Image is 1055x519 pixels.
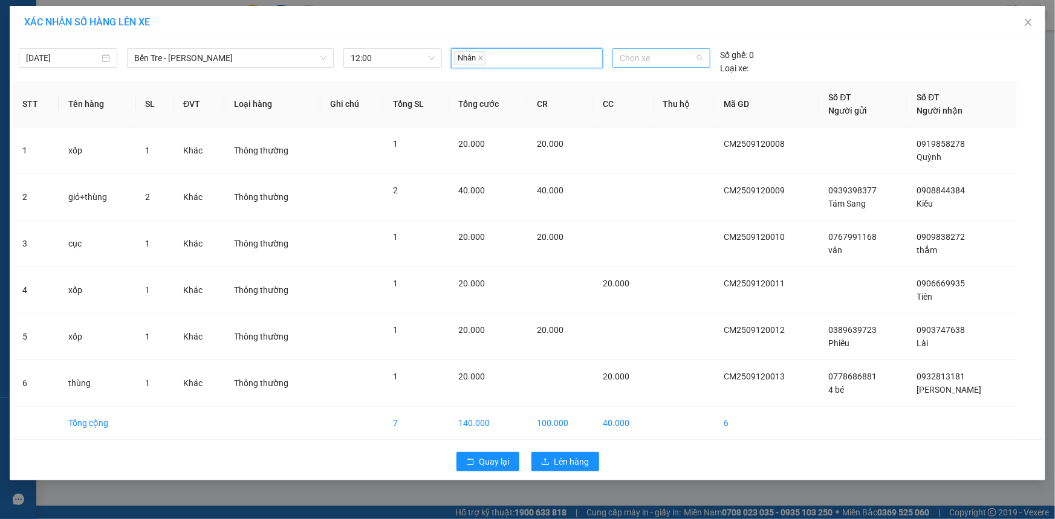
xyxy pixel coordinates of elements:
[829,185,877,195] span: 0939398377
[459,232,485,242] span: 20.000
[917,245,938,255] span: thắm
[1024,18,1033,27] span: close
[917,199,933,208] span: Kiều
[829,338,850,348] span: Phiêu
[478,55,484,61] span: close
[720,48,754,62] div: 0
[59,127,136,174] td: xốp
[13,221,59,267] td: 3
[136,81,174,127] th: SL
[459,325,485,335] span: 20.000
[459,139,485,149] span: 20.000
[531,452,599,471] button: uploadLên hàng
[393,325,398,335] span: 1
[917,92,940,102] span: Số ĐT
[224,127,320,174] td: Thông thường
[917,152,942,162] span: Quỳnh
[174,221,224,267] td: Khác
[24,16,150,28] span: XÁC NHẬN SỐ HÀNG LÊN XE
[829,325,877,335] span: 0389639723
[724,185,785,195] span: CM2509120009
[351,49,435,67] span: 12:00
[724,325,785,335] span: CM2509120012
[383,407,449,440] td: 7
[224,314,320,360] td: Thông thường
[224,221,320,267] td: Thông thường
[393,185,398,195] span: 2
[720,48,747,62] span: Số ghế:
[13,267,59,314] td: 4
[59,81,136,127] th: Tên hàng
[59,407,136,440] td: Tổng cộng
[917,292,933,301] span: Tiên
[13,174,59,221] td: 2
[541,457,550,467] span: upload
[917,372,966,381] span: 0932813181
[224,174,320,221] td: Thông thường
[13,360,59,407] td: 6
[174,267,224,314] td: Khác
[603,279,629,288] span: 20.000
[459,279,485,288] span: 20.000
[146,332,151,341] span: 1
[829,372,877,381] span: 0778686881
[724,232,785,242] span: CM2509120010
[146,285,151,295] span: 1
[13,81,59,127] th: STT
[59,314,136,360] td: xốp
[917,106,963,115] span: Người nhận
[393,279,398,288] span: 1
[1011,6,1045,40] button: Close
[59,360,136,407] td: thùng
[59,221,136,267] td: cục
[174,174,224,221] td: Khác
[829,199,866,208] span: Tám Sang
[174,360,224,407] td: Khác
[724,139,785,149] span: CM2509120008
[527,407,594,440] td: 100.000
[603,372,629,381] span: 20.000
[537,325,563,335] span: 20.000
[537,185,563,195] span: 40.000
[714,407,819,440] td: 6
[224,267,320,314] td: Thông thường
[829,232,877,242] span: 0767991168
[146,378,151,388] span: 1
[13,127,59,174] td: 1
[146,192,151,202] span: 2
[829,385,845,395] span: 4 bé
[479,455,510,468] span: Quay lại
[829,92,852,102] span: Số ĐT
[917,338,929,348] span: Lài
[146,239,151,248] span: 1
[720,62,748,75] span: Loại xe:
[829,245,843,255] span: vân
[393,232,398,242] span: 1
[917,279,966,288] span: 0906669935
[320,81,383,127] th: Ghi chú
[224,360,320,407] td: Thông thường
[466,457,475,467] span: rollback
[393,372,398,381] span: 1
[146,146,151,155] span: 1
[537,139,563,149] span: 20.000
[917,325,966,335] span: 0903747638
[134,49,326,67] span: Bến Tre - Hồ Chí Minh
[393,139,398,149] span: 1
[59,174,136,221] td: giỏ+thùng
[537,232,563,242] span: 20.000
[320,54,327,62] span: down
[449,81,527,127] th: Tổng cước
[174,81,224,127] th: ĐVT
[174,314,224,360] td: Khác
[456,452,519,471] button: rollbackQuay lại
[449,407,527,440] td: 140.000
[829,106,868,115] span: Người gửi
[454,51,485,65] span: Nhân
[59,267,136,314] td: xốp
[26,51,99,65] input: 12/09/2025
[383,81,449,127] th: Tổng SL
[13,314,59,360] td: 5
[724,372,785,381] span: CM2509120013
[917,232,966,242] span: 0909838272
